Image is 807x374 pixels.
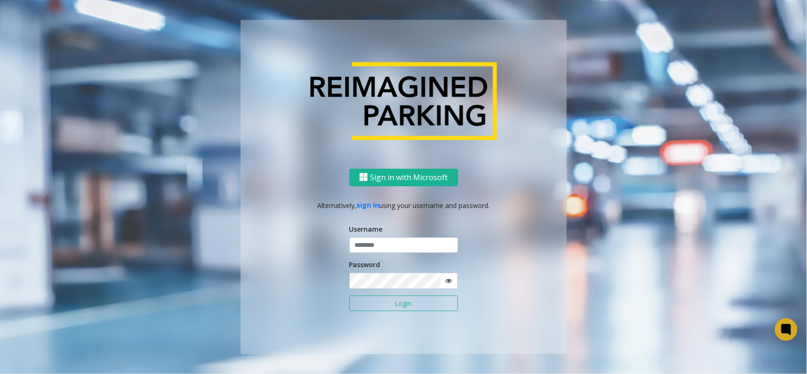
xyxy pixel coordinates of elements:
[349,224,383,234] label: Username
[349,260,381,270] label: Password
[349,296,458,312] button: Login
[356,200,379,209] a: sign in
[250,200,557,210] p: Alternatively, using your username and password.
[349,168,458,186] button: Sign in with Microsoft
